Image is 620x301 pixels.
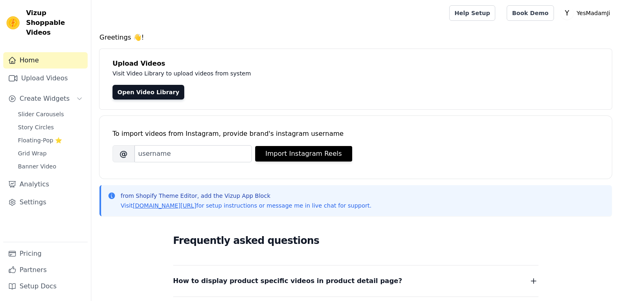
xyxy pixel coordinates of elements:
h2: Frequently asked questions [173,232,538,249]
span: Vizup Shoppable Videos [26,8,84,38]
a: Setup Docs [3,278,88,294]
a: Grid Wrap [13,148,88,159]
a: Analytics [3,176,88,193]
div: To import videos from Instagram, provide brand's instagram username [113,129,599,139]
span: Banner Video [18,162,56,170]
p: from Shopify Theme Editor, add the Vizup App Block [121,192,371,200]
button: Y YesMadamJi [560,6,613,20]
img: Vizup [7,16,20,29]
h4: Upload Videos [113,59,599,69]
a: Upload Videos [3,70,88,86]
a: Partners [3,262,88,278]
p: Visit for setup instructions or message me in live chat for support. [121,201,371,210]
input: username [135,145,252,162]
span: Slider Carousels [18,110,64,118]
button: How to display product specific videos in product detail page? [173,275,538,287]
button: Create Widgets [3,91,88,107]
text: Y [564,9,569,17]
span: Story Circles [18,123,54,131]
span: Floating-Pop ⭐ [18,136,62,144]
h4: Greetings 👋! [99,33,612,42]
a: Banner Video [13,161,88,172]
button: Import Instagram Reels [255,146,352,162]
a: Open Video Library [113,85,184,100]
a: Floating-Pop ⭐ [13,135,88,146]
a: [DOMAIN_NAME][URL] [133,202,196,209]
a: Slider Carousels [13,108,88,120]
span: How to display product specific videos in product detail page? [173,275,402,287]
span: Create Widgets [20,94,70,104]
a: Pricing [3,246,88,262]
a: Story Circles [13,122,88,133]
a: Home [3,52,88,69]
p: YesMadamJi [574,6,613,20]
span: Grid Wrap [18,149,46,157]
a: Book Demo [507,5,554,21]
p: Visit Video Library to upload videos from system [113,69,478,78]
a: Settings [3,194,88,210]
span: @ [113,145,135,162]
a: Help Setup [449,5,495,21]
